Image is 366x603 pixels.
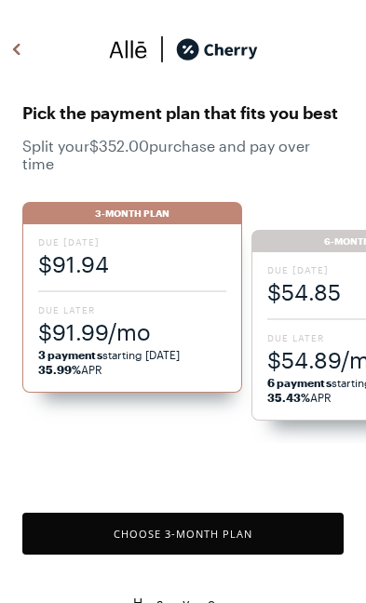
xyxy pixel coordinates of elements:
[38,248,226,279] span: $91.94
[38,348,102,361] strong: 3 payments
[22,98,344,127] span: Pick the payment plan that fits you best
[6,35,28,63] img: svg%3e
[109,35,148,63] img: svg%3e
[148,35,176,63] img: svg%3e
[22,137,344,172] span: Split your $352.00 purchase and pay over time
[176,35,258,63] img: cherry_black_logo-DrOE_MJI.svg
[38,303,226,316] span: Due Later
[38,363,81,376] strong: 35.99%
[22,202,242,224] div: 3-Month Plan
[38,347,226,377] span: starting [DATE] APR
[267,391,310,404] strong: 35.43%
[38,316,226,347] span: $91.99/mo
[38,235,226,248] span: Due [DATE]
[267,376,332,389] strong: 6 payments
[22,513,344,555] button: Choose 3-Month Plan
